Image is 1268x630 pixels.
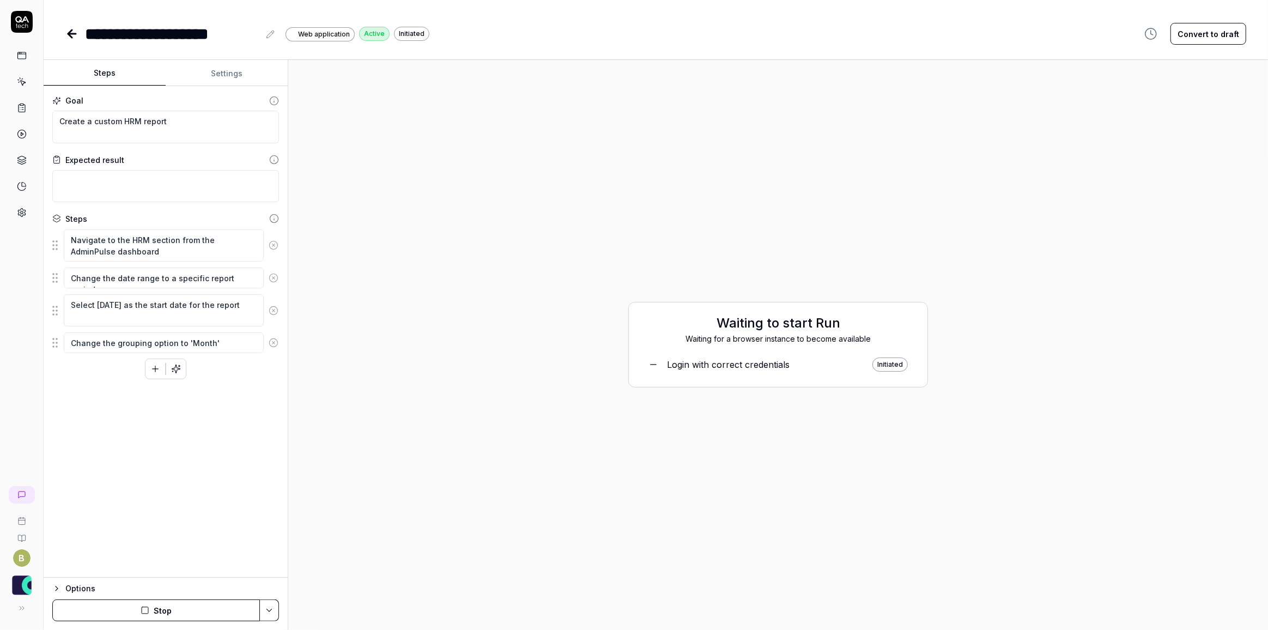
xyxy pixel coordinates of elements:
[1170,23,1246,45] button: Convert to draft
[1138,23,1164,45] button: View version history
[52,294,279,327] div: Suggestions
[264,300,283,322] button: Remove step
[9,486,35,504] a: New conversation
[640,353,917,376] a: Login with correct credentialsInitiated
[667,358,790,371] div: Login with correct credentials
[65,154,124,166] div: Expected result
[394,27,429,41] div: Initiated
[52,331,279,354] div: Suggestions
[286,27,355,41] a: Web application
[359,27,390,41] div: Active
[4,508,39,525] a: Book a call with us
[640,333,917,344] div: Waiting for a browser instance to become available
[4,567,39,597] button: AdminPulse - 0475.384.429 Logo
[264,332,283,354] button: Remove step
[872,358,908,372] div: Initiated
[65,95,83,106] div: Goal
[640,313,917,333] h2: Waiting to start Run
[44,60,166,86] button: Steps
[52,599,260,621] button: Stop
[264,234,283,256] button: Remove step
[52,582,279,595] button: Options
[264,267,283,289] button: Remove step
[65,213,87,225] div: Steps
[52,229,279,262] div: Suggestions
[298,29,350,39] span: Web application
[65,582,279,595] div: Options
[52,266,279,289] div: Suggestions
[12,576,32,595] img: AdminPulse - 0475.384.429 Logo
[4,525,39,543] a: Documentation
[13,549,31,567] button: B
[166,60,288,86] button: Settings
